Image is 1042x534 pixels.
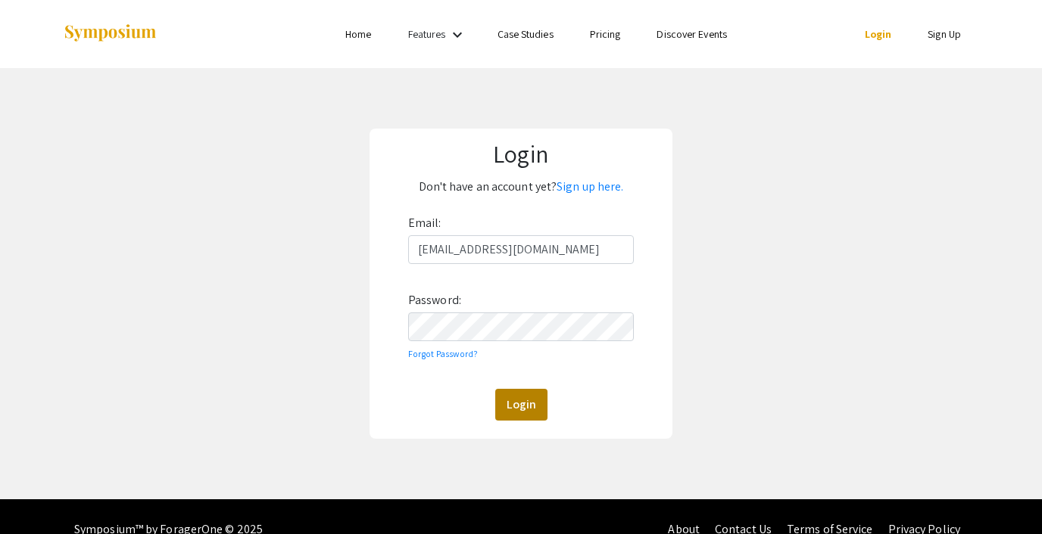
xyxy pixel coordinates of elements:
label: Password: [408,288,461,312]
label: Email: [408,211,441,235]
a: Case Studies [498,27,554,41]
p: Don't have an account yet? [380,175,663,199]
a: Sign up here. [557,179,623,194]
a: Sign Up [928,27,961,41]
img: Symposium by ForagerOne [63,23,158,44]
h1: Login [380,139,663,168]
a: Home [345,27,371,41]
mat-icon: Expand Features list [448,26,466,44]
a: Forgot Password? [408,348,479,359]
a: Login [865,27,892,41]
a: Pricing [590,27,621,41]
a: Features [408,27,446,41]
a: Discover Events [657,27,727,41]
iframe: Chat [11,466,64,523]
button: Login [495,389,548,421]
